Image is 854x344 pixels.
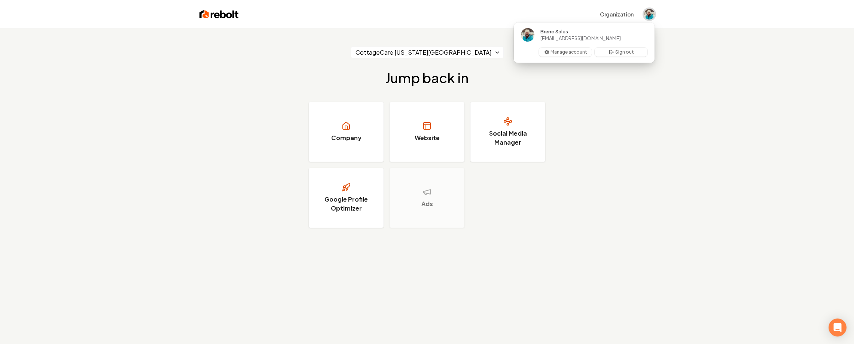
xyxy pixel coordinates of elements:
[331,133,362,142] h3: Company
[199,9,239,19] img: Rebolt Logo
[514,22,655,63] div: User button popover
[318,195,374,213] h3: Google Profile Optimizer
[595,48,647,57] button: Sign out
[415,133,440,142] h3: Website
[385,70,469,85] h2: Jump back in
[421,199,433,208] h3: Ads
[595,7,638,21] button: Organization
[644,9,655,19] img: Breno Sales
[521,28,534,42] img: Breno Sales
[480,129,536,147] h3: Social Media Manager
[540,28,568,35] span: Breno Sales
[356,48,491,57] span: CottageCare [US_STATE][GEOGRAPHIC_DATA]
[829,319,847,337] div: Open Intercom Messenger
[539,48,592,57] button: Manage account
[644,9,655,19] button: Close user button
[540,35,621,42] span: [EMAIL_ADDRESS][DOMAIN_NAME]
